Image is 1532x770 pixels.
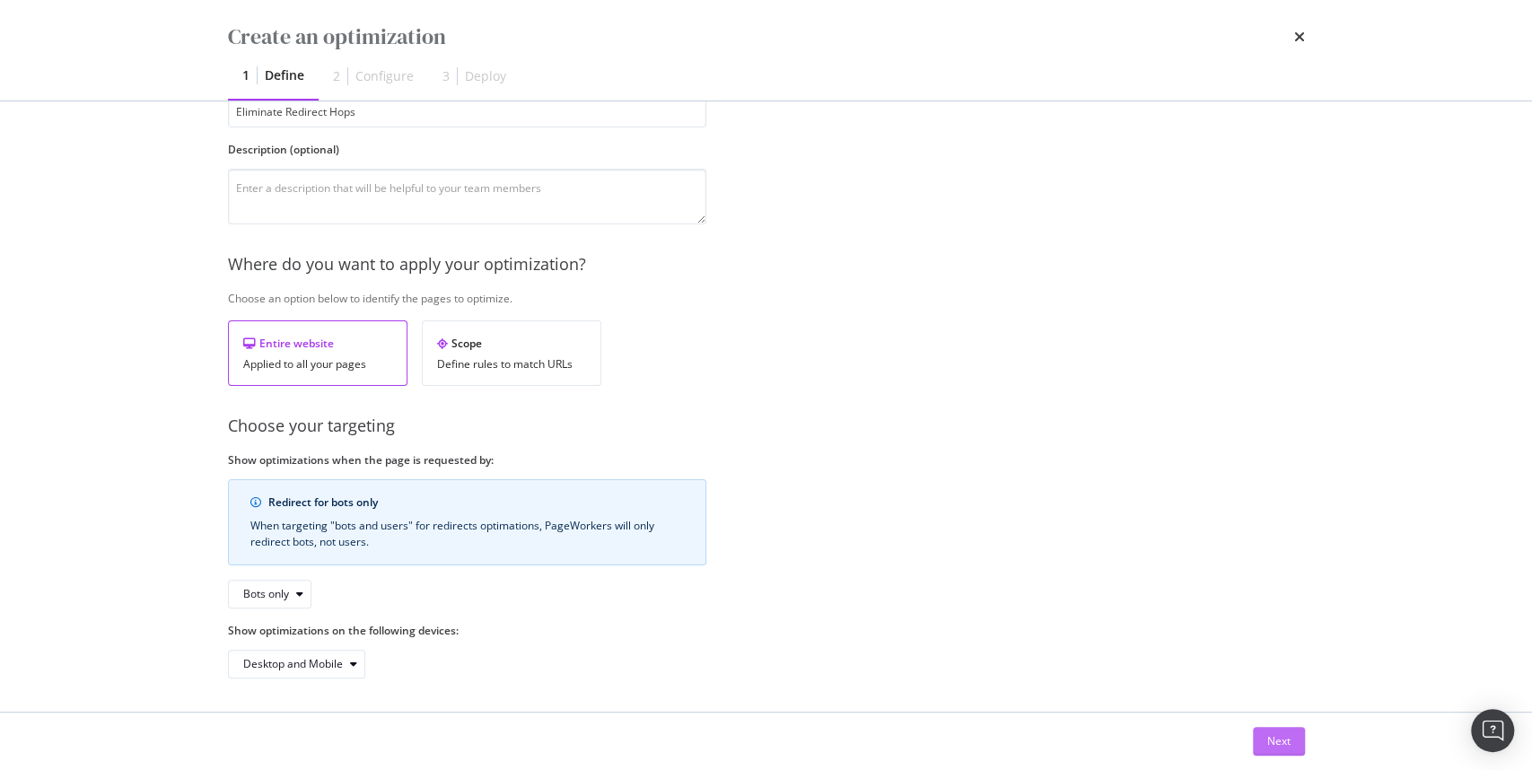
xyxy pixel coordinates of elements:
[228,253,1305,276] div: Where do you want to apply your optimization?
[228,96,706,127] input: Enter an optimization name to easily find it back
[268,494,684,511] div: Redirect for bots only
[228,650,365,678] button: Desktop and Mobile
[1471,709,1514,752] div: Open Intercom Messenger
[228,623,706,638] label: Show optimizations on the following devices:
[228,291,1305,306] div: Choose an option below to identify the pages to optimize.
[265,66,304,84] div: Define
[228,22,446,52] div: Create an optimization
[437,358,586,371] div: Define rules to match URLs
[228,580,311,608] button: Bots only
[228,479,706,565] div: info banner
[228,415,1305,438] div: Choose your targeting
[243,659,343,669] div: Desktop and Mobile
[1253,727,1305,756] button: Next
[437,336,586,351] div: Scope
[1267,733,1291,748] div: Next
[243,336,392,351] div: Entire website
[243,589,289,599] div: Bots only
[250,518,684,550] div: When targeting "bots and users" for redirects optimations, PageWorkers will only redirect bots, n...
[1294,22,1305,52] div: times
[242,66,249,84] div: 1
[355,67,414,85] div: Configure
[442,67,450,85] div: 3
[243,358,392,371] div: Applied to all your pages
[228,142,706,157] label: Description (optional)
[465,67,506,85] div: Deploy
[333,67,340,85] div: 2
[228,452,706,468] label: Show optimizations when the page is requested by:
